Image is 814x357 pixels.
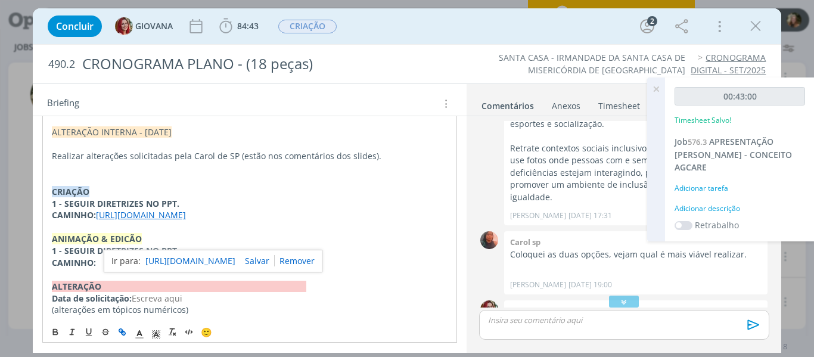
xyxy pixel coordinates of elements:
[33,8,782,353] div: dialog
[52,245,179,256] strong: 1 - SEGUIR DIRETRIZES NO PPT.
[52,257,96,268] strong: CAMINHO:
[201,326,212,338] span: 🙂
[52,304,448,316] p: (alterações em tópicos numéricos)
[568,280,612,290] span: [DATE] 19:00
[647,16,657,26] div: 2
[510,118,762,130] p: esportes e socialização.
[115,17,133,35] img: G
[48,15,102,37] button: Concluir
[278,20,337,33] span: CRIAÇÃO
[510,154,762,166] p: use fotos onde pessoas com e sem
[510,237,540,247] b: Carol sp
[481,95,535,112] a: Comentários
[675,203,805,214] div: Adicionar descrição
[132,293,182,304] span: Escreva aqui
[675,183,805,194] div: Adicionar tarefa
[52,186,89,197] strong: CRIAÇÃO
[510,167,762,179] p: deficiências estejam interagindo, para
[552,100,580,112] div: Anexos
[52,198,179,209] strong: 1 - SEGUIR DIRETRIZES NO PPT.
[510,306,542,316] b: Giovana
[52,233,142,244] strong: ANIMAÇÃO & EDICÃO
[198,325,215,339] button: 🙂
[77,49,462,79] div: CRONOGRAMA PLANO - (18 peças)
[480,231,498,249] img: C
[135,22,173,30] span: GIOVANA
[52,209,96,221] strong: CAMINHO:
[499,52,685,75] a: SANTA CASA - IRMANDADE DA SANTA CASA DE MISERICÓRDIA DE [GEOGRAPHIC_DATA]
[47,96,79,111] span: Briefing
[568,210,612,221] span: [DATE] 17:31
[96,209,186,221] a: [URL][DOMAIN_NAME]
[278,19,337,34] button: CRIAÇÃO
[598,95,641,112] a: Timesheet
[52,281,306,292] strong: ALTERAÇÃO
[510,249,762,260] p: Coloquei as duas opções, vejam qual é mais viável realizar.
[216,17,262,36] button: 84:43
[688,136,707,147] span: 576.3
[52,150,448,162] p: Realizar alterações solicitadas pela Carol de SP (estão nos comentários dos slides).
[695,219,739,231] label: Retrabalho
[510,179,762,191] p: promover um ambiente de inclusão e
[52,293,132,304] strong: Data de solicitação:
[145,253,235,269] a: [URL][DOMAIN_NAME]
[510,191,762,203] p: igualdade.
[48,58,75,71] span: 490.2
[691,52,766,75] a: CRONOGRAMA DIGITAL - SET/2025
[675,115,731,126] p: Timesheet Salvo!
[675,136,792,173] span: APRESENTAÇÃO [PERSON_NAME] - CONCEITO AGCARE
[237,20,259,32] span: 84:43
[148,325,164,339] span: Cor de Fundo
[56,21,94,31] span: Concluir
[510,280,566,290] p: [PERSON_NAME]
[675,136,792,173] a: Job576.3APRESENTAÇÃO [PERSON_NAME] - CONCEITO AGCARE
[115,17,173,35] button: GGIOVANA
[52,126,172,138] span: ALTERAÇÃO INTERNA - [DATE]
[638,17,657,36] button: 2
[510,210,566,221] p: [PERSON_NAME]
[480,300,498,318] img: G
[510,142,762,154] p: Retrate contextos sociais inclusivos:
[131,325,148,339] span: Cor do Texto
